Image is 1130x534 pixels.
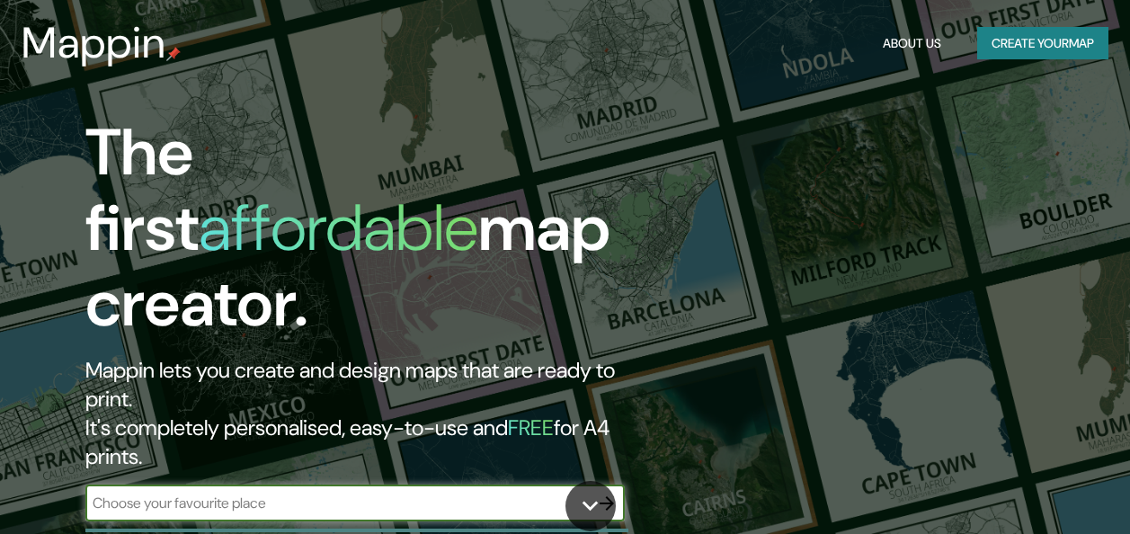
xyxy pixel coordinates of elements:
h1: affordable [199,186,478,270]
h1: The first map creator. [85,115,651,356]
button: Create yourmap [977,27,1108,60]
input: Choose your favourite place [85,493,589,513]
h5: FREE [508,414,554,441]
img: mappin-pin [166,47,181,61]
h3: Mappin [22,18,166,68]
h2: Mappin lets you create and design maps that are ready to print. It's completely personalised, eas... [85,356,651,471]
button: About Us [876,27,948,60]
